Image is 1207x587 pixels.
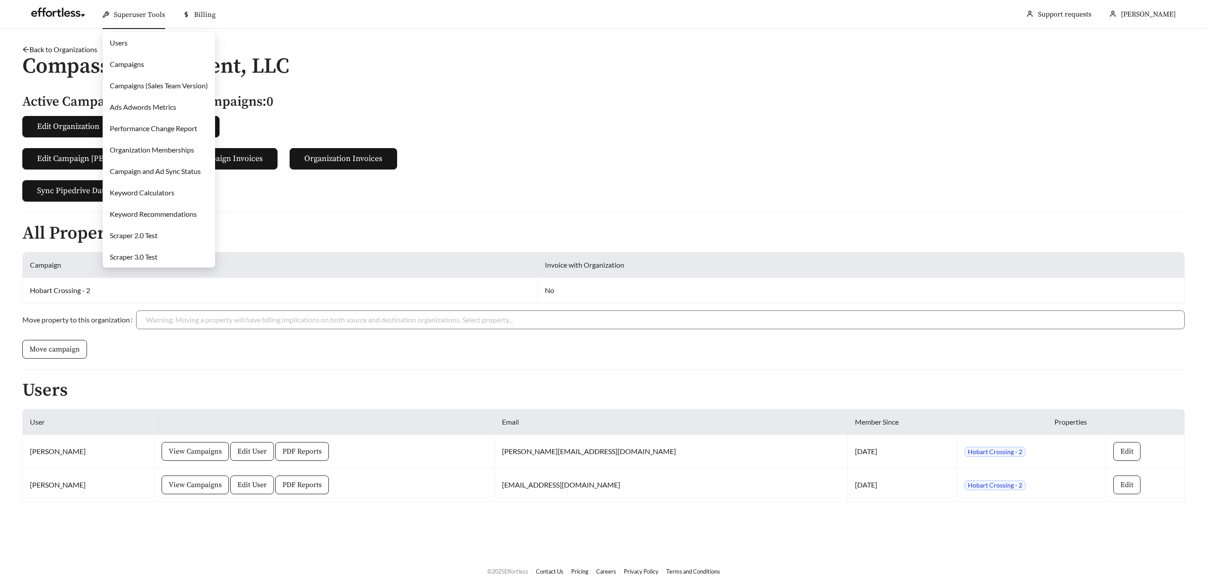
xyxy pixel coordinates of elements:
button: Organization Invoices [290,148,397,169]
h5: Active Campaigns: 1 , Paused Campaigns: 0 [22,95,1185,109]
a: Performance Change Report [110,124,197,132]
span: Billing [194,10,216,19]
a: Keyword Recommendations [110,210,197,218]
td: Hobart Crossing - 2 [23,278,538,303]
span: Edit [1120,480,1133,490]
button: Sync Pipedrive Data [22,180,123,202]
th: Properties [957,409,1185,435]
button: Campaign Invoices [180,148,278,169]
a: Organization Memberships [110,145,194,154]
span: Superuser Tools [114,10,165,19]
a: Keyword Calculators [110,188,174,197]
span: © 2025 Effortless [487,568,528,575]
span: Hobart Crossing - 2 [964,447,1026,457]
a: Edit User [230,446,274,455]
button: Edit Organization [22,116,114,137]
td: [PERSON_NAME] [23,435,154,468]
a: Edit User [230,480,274,488]
td: [DATE] [848,435,957,468]
th: User [23,409,154,435]
span: Campaign Invoices [195,153,263,165]
a: Users [110,38,128,47]
a: Privacy Policy [624,568,659,575]
td: [EMAIL_ADDRESS][DOMAIN_NAME] [495,468,848,502]
td: [DATE] [848,468,957,502]
span: [PERSON_NAME] [1121,10,1176,19]
h1: Compass Management, LLC [22,55,1185,79]
h2: Users [22,380,1185,400]
button: View Campaigns [162,475,229,494]
span: Move campaign [29,344,80,355]
button: Edit [1113,475,1141,494]
h2: All Properties [22,223,1185,243]
span: Hobart Crossing - 2 [964,480,1026,490]
button: PDF Reports [275,475,329,494]
span: PDF Reports [282,480,322,490]
button: View Campaigns [162,442,229,461]
span: View Campaigns [169,480,222,490]
span: Edit User [237,446,267,457]
a: arrow-leftBack to Organizations [22,45,97,54]
a: Contact Us [536,568,564,575]
span: Edit Campaign [PERSON_NAME] [37,153,153,165]
a: View Campaigns [162,480,229,488]
span: Sync Pipedrive Data [37,185,108,197]
span: Edit [1120,446,1133,457]
th: Campaign [23,252,538,278]
label: Move property to this organization [22,310,136,329]
a: Careers [596,568,616,575]
th: Member Since [848,409,957,435]
a: Terms and Conditions [666,568,720,575]
span: PDF Reports [282,446,322,457]
button: Edit User [230,442,274,461]
button: PDF Reports [275,442,329,461]
a: View Campaigns [162,446,229,455]
button: Edit User [230,475,274,494]
a: Campaign and Ad Sync Status [110,167,201,175]
span: View Campaigns [169,446,222,457]
button: Edit [1113,442,1141,461]
span: Edit User [237,480,267,490]
button: Edit Campaign [PERSON_NAME] [22,148,168,169]
td: [PERSON_NAME] [23,468,154,502]
a: Campaigns [110,60,144,68]
span: Organization Invoices [304,153,382,165]
td: No [538,278,1185,303]
button: Move campaign [22,340,87,359]
a: Pricing [571,568,589,575]
th: Invoice with Organization [538,252,1185,278]
th: Email [495,409,848,435]
a: Scraper 2.0 Test [110,231,158,240]
span: Edit Organization [37,120,100,132]
input: Move property to this organization [146,311,1175,329]
a: Support requests [1038,10,1091,19]
span: arrow-left [22,46,29,53]
td: [PERSON_NAME][EMAIL_ADDRESS][DOMAIN_NAME] [495,435,848,468]
a: Campaigns (Sales Team Version) [110,81,208,90]
a: Scraper 3.0 Test [110,252,158,261]
a: Ads Adwords Metrics [110,103,176,111]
